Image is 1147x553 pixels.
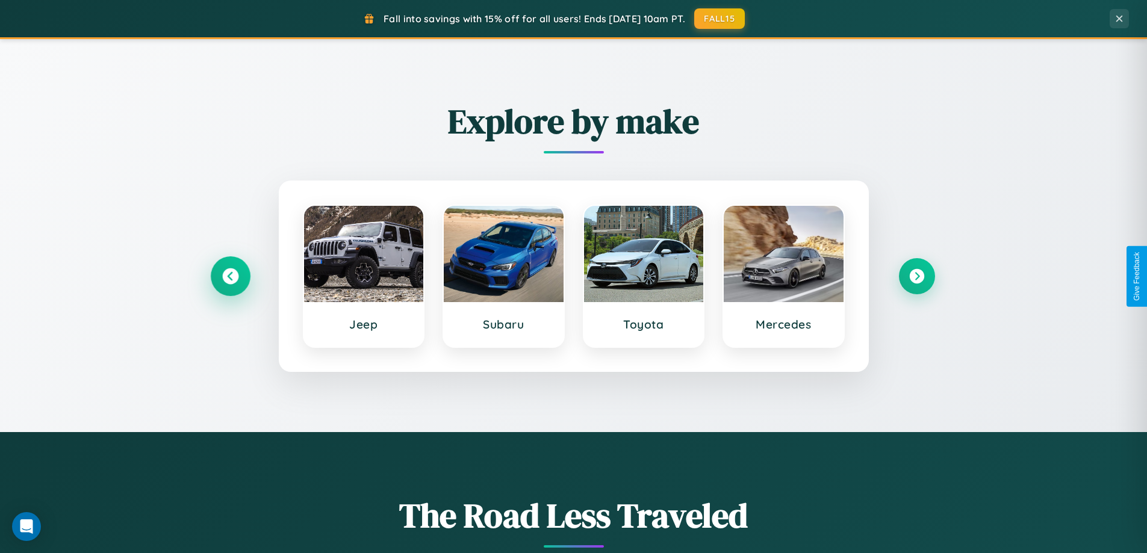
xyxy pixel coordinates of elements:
div: Give Feedback [1133,252,1141,301]
h3: Toyota [596,317,692,332]
button: FALL15 [694,8,745,29]
h3: Mercedes [736,317,831,332]
h3: Subaru [456,317,552,332]
span: Fall into savings with 15% off for all users! Ends [DATE] 10am PT. [384,13,685,25]
h3: Jeep [316,317,412,332]
div: Open Intercom Messenger [12,512,41,541]
h2: Explore by make [213,98,935,144]
h1: The Road Less Traveled [213,492,935,539]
